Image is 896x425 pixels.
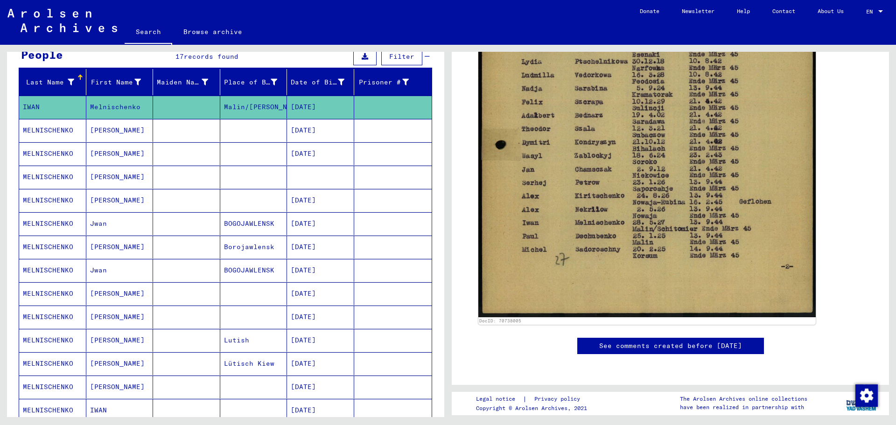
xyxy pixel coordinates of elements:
[86,399,154,422] mat-cell: IWAN
[172,21,253,43] a: Browse archive
[7,9,117,32] img: Arolsen_neg.svg
[220,96,287,118] mat-cell: Malin/[PERSON_NAME]
[358,75,421,90] div: Prisoner #
[19,352,86,375] mat-cell: MELNISCHENKO
[19,236,86,258] mat-cell: MELNISCHENKO
[287,352,354,375] mat-cell: [DATE]
[381,48,422,65] button: Filter
[86,142,154,165] mat-cell: [PERSON_NAME]
[855,384,878,407] img: Zustimmung ändern
[86,69,154,95] mat-header-cell: First Name
[86,119,154,142] mat-cell: [PERSON_NAME]
[157,75,220,90] div: Maiden Name
[287,282,354,305] mat-cell: [DATE]
[287,259,354,282] mat-cell: [DATE]
[86,236,154,258] mat-cell: [PERSON_NAME]
[220,259,287,282] mat-cell: BOGOJAWLENSK
[19,259,86,282] mat-cell: MELNISCHENKO
[224,77,278,87] div: Place of Birth
[476,394,523,404] a: Legal notice
[175,52,184,61] span: 17
[224,75,289,90] div: Place of Birth
[19,399,86,422] mat-cell: MELNISCHENKO
[287,376,354,398] mat-cell: [DATE]
[90,75,153,90] div: First Name
[19,376,86,398] mat-cell: MELNISCHENKO
[220,329,287,352] mat-cell: Lutish
[90,77,141,87] div: First Name
[354,69,432,95] mat-header-cell: Prisoner #
[220,352,287,375] mat-cell: Lütisch Kiew
[19,166,86,188] mat-cell: MELNISCHENKO
[19,212,86,235] mat-cell: MELNISCHENKO
[479,318,521,323] a: DocID: 70738005
[287,96,354,118] mat-cell: [DATE]
[866,8,873,15] mat-select-trigger: EN
[287,119,354,142] mat-cell: [DATE]
[19,119,86,142] mat-cell: MELNISCHENKO
[287,236,354,258] mat-cell: [DATE]
[680,403,807,411] p: have been realized in partnership with
[358,77,409,87] div: Prisoner #
[19,142,86,165] mat-cell: MELNISCHENKO
[86,352,154,375] mat-cell: [PERSON_NAME]
[19,306,86,328] mat-cell: MELNISCHENKO
[287,329,354,352] mat-cell: [DATE]
[287,306,354,328] mat-cell: [DATE]
[19,329,86,352] mat-cell: MELNISCHENKO
[157,77,208,87] div: Maiden Name
[19,189,86,212] mat-cell: MELNISCHENKO
[19,96,86,118] mat-cell: IWAN
[287,212,354,235] mat-cell: [DATE]
[19,282,86,305] mat-cell: MELNISCHENKO
[220,236,287,258] mat-cell: Borojawlensk
[86,282,154,305] mat-cell: [PERSON_NAME]
[86,189,154,212] mat-cell: [PERSON_NAME]
[476,394,591,404] div: |
[23,77,74,87] div: Last Name
[86,306,154,328] mat-cell: [PERSON_NAME]
[153,69,220,95] mat-header-cell: Maiden Name
[599,341,742,351] a: See comments created before [DATE]
[23,75,86,90] div: Last Name
[287,142,354,165] mat-cell: [DATE]
[220,69,287,95] mat-header-cell: Place of Birth
[86,376,154,398] mat-cell: [PERSON_NAME]
[86,329,154,352] mat-cell: [PERSON_NAME]
[291,75,356,90] div: Date of Birth
[476,404,591,412] p: Copyright © Arolsen Archives, 2021
[680,395,807,403] p: The Arolsen Archives online collections
[86,96,154,118] mat-cell: Melnischenko
[19,69,86,95] mat-header-cell: Last Name
[844,391,879,415] img: yv_logo.png
[527,394,591,404] a: Privacy policy
[184,52,238,61] span: records found
[389,52,414,61] span: Filter
[287,69,354,95] mat-header-cell: Date of Birth
[291,77,344,87] div: Date of Birth
[855,384,877,406] div: Zustimmung ändern
[86,166,154,188] mat-cell: [PERSON_NAME]
[125,21,172,45] a: Search
[220,212,287,235] mat-cell: BOGOJAWLENSK
[21,46,63,63] div: People
[287,399,354,422] mat-cell: [DATE]
[287,189,354,212] mat-cell: [DATE]
[86,259,154,282] mat-cell: Jwan
[86,212,154,235] mat-cell: Jwan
